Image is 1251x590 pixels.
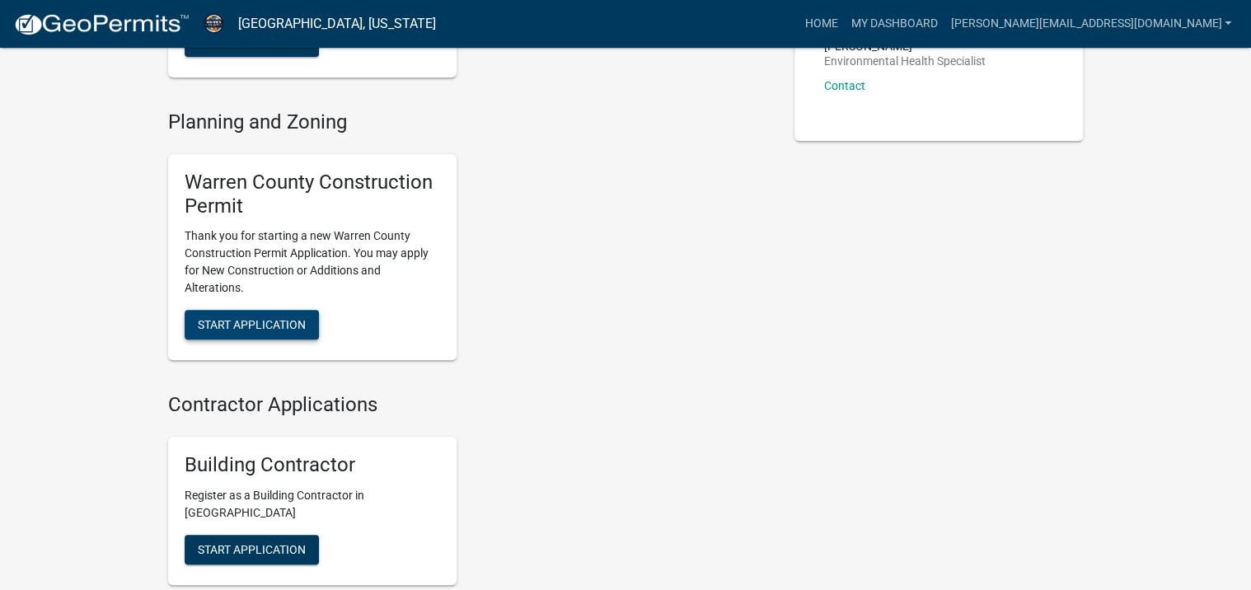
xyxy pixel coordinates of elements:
[185,487,440,522] p: Register as a Building Contractor in [GEOGRAPHIC_DATA]
[168,110,770,134] h4: Planning and Zoning
[185,310,319,339] button: Start Application
[824,40,986,52] p: [PERSON_NAME]
[198,543,306,556] span: Start Application
[185,535,319,564] button: Start Application
[185,227,440,297] p: Thank you for starting a new Warren County Construction Permit Application. You may apply for New...
[168,393,770,417] h4: Contractor Applications
[198,35,306,49] span: Start Application
[824,55,986,67] p: Environmental Health Specialist
[185,171,440,218] h5: Warren County Construction Permit
[185,453,440,477] h5: Building Contractor
[824,79,865,92] a: Contact
[198,318,306,331] span: Start Application
[844,8,944,40] a: My Dashboard
[203,12,225,35] img: Warren County, Iowa
[238,10,436,38] a: [GEOGRAPHIC_DATA], [US_STATE]
[944,8,1238,40] a: [PERSON_NAME][EMAIL_ADDRESS][DOMAIN_NAME]
[798,8,844,40] a: Home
